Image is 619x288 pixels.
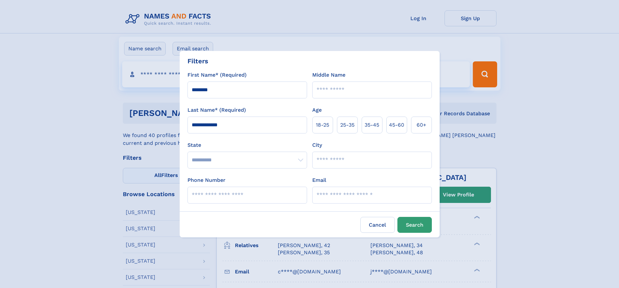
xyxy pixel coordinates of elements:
[312,176,326,184] label: Email
[312,106,322,114] label: Age
[389,121,404,129] span: 45‑60
[316,121,329,129] span: 18‑25
[187,56,208,66] div: Filters
[365,121,379,129] span: 35‑45
[187,106,246,114] label: Last Name* (Required)
[187,176,226,184] label: Phone Number
[312,71,345,79] label: Middle Name
[397,217,432,233] button: Search
[360,217,395,233] label: Cancel
[187,141,307,149] label: State
[312,141,322,149] label: City
[187,71,247,79] label: First Name* (Required)
[417,121,426,129] span: 60+
[340,121,355,129] span: 25‑35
